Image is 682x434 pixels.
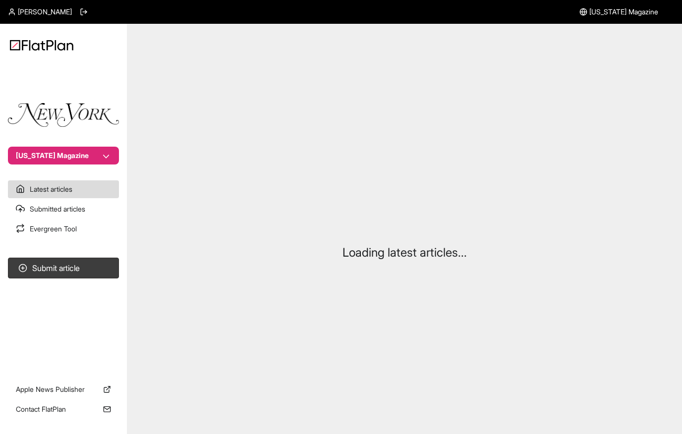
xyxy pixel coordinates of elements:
[8,180,119,198] a: Latest articles
[8,200,119,218] a: Submitted articles
[589,7,658,17] span: [US_STATE] Magazine
[8,400,119,418] a: Contact FlatPlan
[8,380,119,398] a: Apple News Publisher
[10,40,73,51] img: Logo
[18,7,72,17] span: [PERSON_NAME]
[8,220,119,238] a: Evergreen Tool
[342,245,467,261] p: Loading latest articles...
[8,7,72,17] a: [PERSON_NAME]
[8,103,119,127] img: Publication Logo
[8,258,119,278] button: Submit article
[8,147,119,164] button: [US_STATE] Magazine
